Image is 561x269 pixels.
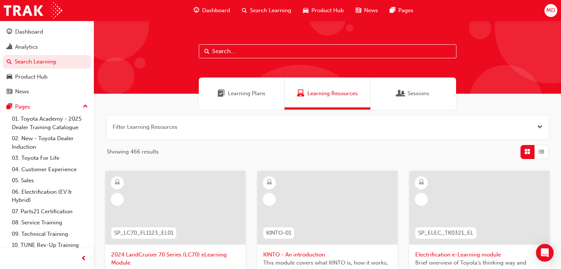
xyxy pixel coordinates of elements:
[3,100,91,114] button: Pages
[364,6,378,15] span: News
[9,152,91,164] a: 03. Toyota For Life
[9,133,91,152] a: 02. New - Toyota Dealer Induction
[7,59,12,65] span: search-icon
[3,25,91,39] a: Dashboard
[407,89,429,98] span: Sessions
[199,44,456,58] input: Search...
[7,104,12,110] span: pages-icon
[536,244,554,262] div: Open Intercom Messenger
[537,123,543,131] button: Open the filter
[350,3,384,18] a: news-iconNews
[9,239,91,251] a: 10. TUNE Rev-Up Training
[115,178,120,187] span: learningResourceType_ELEARNING-icon
[307,89,358,98] span: Learning Resources
[297,89,304,98] span: Learning Resources
[546,6,555,15] span: MD
[202,6,230,15] span: Dashboard
[263,251,392,259] span: KINTO - An introduction
[199,77,285,110] a: Learning PlansLearning Plans
[390,6,395,15] span: pages-icon
[9,113,91,133] a: 01. Toyota Academy - 2025 Dealer Training Catalogue
[9,164,91,175] a: 04. Customer Experience
[114,229,173,237] span: SP_LC70_FL1123_EL01
[370,77,456,110] a: SessionsSessions
[81,254,87,263] span: prev-icon
[228,89,265,98] span: Learning Plans
[415,251,544,259] span: Electrification e-Learning module
[397,89,405,98] span: Sessions
[15,73,47,81] div: Product Hub
[311,6,344,15] span: Product Hub
[83,102,88,111] span: up-icon
[285,77,370,110] a: Learning ResourcesLearning Resources
[236,3,297,18] a: search-iconSearch Learning
[250,6,291,15] span: Search Learning
[15,87,29,96] div: News
[7,44,12,51] span: chart-icon
[9,228,91,240] a: 09. Technical Training
[266,229,291,237] span: KINTO-01
[107,148,159,156] span: Showing 466 results
[384,3,419,18] a: pages-iconPages
[194,6,199,15] span: guage-icon
[9,217,91,228] a: 08. Service Training
[9,186,91,206] a: 06. Electrification (EV & Hybrid)
[188,3,236,18] a: guage-iconDashboard
[3,85,91,99] a: News
[544,4,557,17] button: MD
[15,28,43,36] div: Dashboard
[3,24,91,100] button: DashboardAnalyticsSearch LearningProduct HubNews
[267,178,272,187] span: learningResourceType_ELEARNING-icon
[3,55,91,69] a: Search Learning
[525,148,530,156] span: Grid
[539,148,544,156] span: List
[111,251,240,267] span: 2024 LandCruiser 70 Series (LC70) eLearning Module
[303,6,308,15] span: car-icon
[398,6,413,15] span: Pages
[297,3,350,18] a: car-iconProduct Hub
[242,6,247,15] span: search-icon
[419,178,424,187] span: learningResourceType_ELEARNING-icon
[4,2,62,19] img: Trak
[15,43,38,51] div: Analytics
[15,103,30,111] div: Pages
[9,175,91,186] a: 05. Sales
[7,74,12,80] span: car-icon
[356,6,361,15] span: news-icon
[3,70,91,84] a: Product Hub
[3,40,91,54] a: Analytics
[218,89,225,98] span: Learning Plans
[9,206,91,217] a: 07. Parts21 Certification
[7,29,12,35] span: guage-icon
[418,229,473,237] span: SP_ELEC_TK0321_EL
[7,89,12,95] span: news-icon
[204,47,209,56] span: Search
